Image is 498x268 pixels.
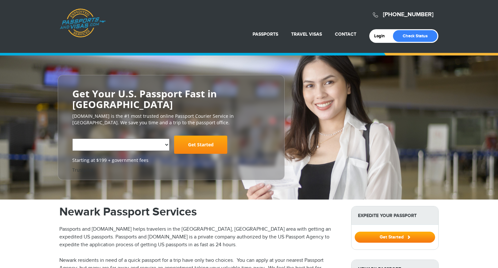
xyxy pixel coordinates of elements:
[72,167,93,173] a: Trustpilot
[355,232,435,243] button: Get Started
[335,31,356,37] a: Contact
[72,88,270,110] h2: Get Your U.S. Passport Fast in [GEOGRAPHIC_DATA]
[60,8,106,38] a: Passports & [DOMAIN_NAME]
[383,11,433,18] a: [PHONE_NUMBER]
[393,30,437,42] a: Check Status
[72,113,270,126] p: [DOMAIN_NAME] is the #1 most trusted online Passport Courier Service in [GEOGRAPHIC_DATA]. We sav...
[355,234,435,239] a: Get Started
[174,136,227,154] a: Get Started
[374,33,389,39] a: Login
[253,31,278,37] a: Passports
[351,206,438,225] strong: Expedite Your Passport
[59,206,341,218] h1: Newark Passport Services
[72,157,270,164] span: Starting at $199 + government fees
[291,31,322,37] a: Travel Visas
[59,225,341,249] p: Passports and [DOMAIN_NAME] helps travelers in the [GEOGRAPHIC_DATA], [GEOGRAPHIC_DATA] area with...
